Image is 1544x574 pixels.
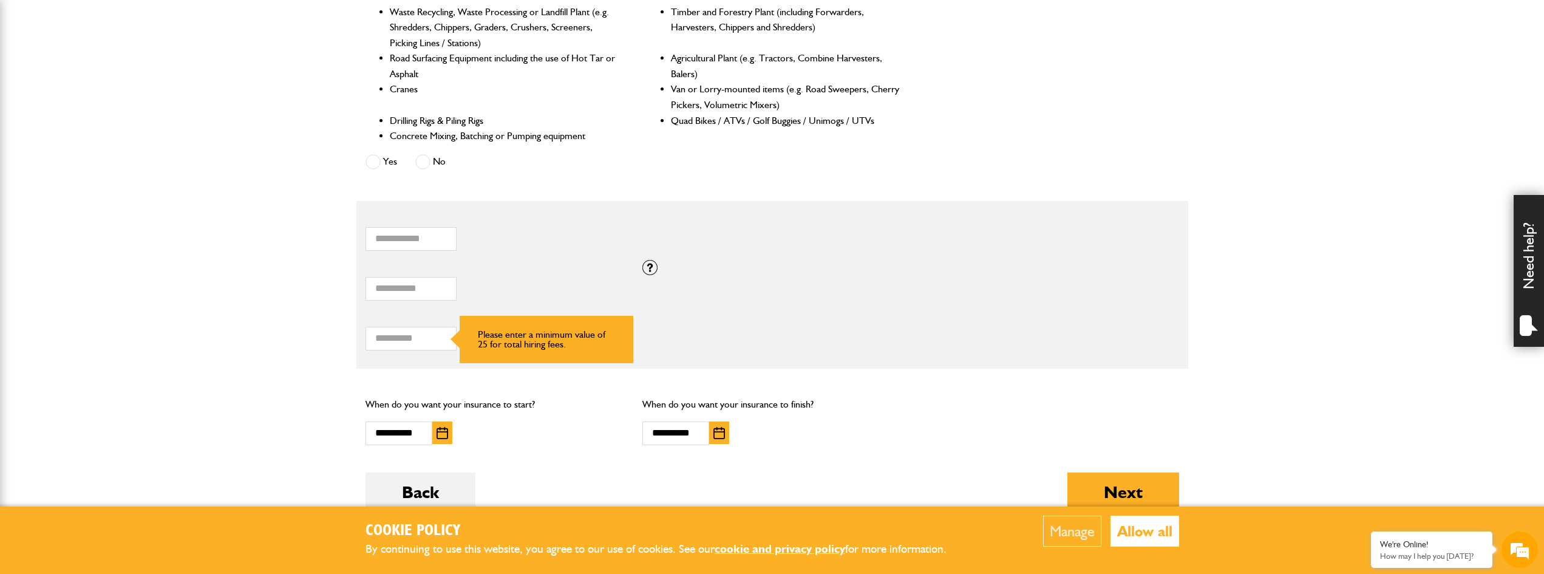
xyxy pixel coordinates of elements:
li: Quad Bikes / ATVs / Golf Buggies / Unimogs / UTVs [671,113,901,129]
p: When do you want your insurance to finish? [642,397,902,412]
textarea: Type your message and hit 'Enter' [16,220,222,364]
li: Cranes [390,81,620,112]
div: Minimize live chat window [199,6,228,35]
li: Road Surfacing Equipment including the use of Hot Tar or Asphalt [390,50,620,81]
p: How may I help you today? [1380,552,1483,561]
input: Enter your last name [16,112,222,139]
div: Chat with us now [63,68,204,84]
label: Yes [366,154,397,169]
div: We're Online! [1380,539,1483,550]
img: Choose date [437,427,448,439]
li: Waste Recycling, Waste Processing or Landfill Plant (e.g. Shredders, Chippers, Graders, Crushers,... [390,4,620,51]
li: Concrete Mixing, Batching or Pumping equipment [390,128,620,144]
p: When do you want your insurance to start? [366,397,625,412]
button: Back [366,473,475,511]
button: Manage [1043,516,1101,547]
input: Enter your phone number [16,184,222,211]
li: Van or Lorry-mounted items (e.g. Road Sweepers, Cherry Pickers, Volumetric Mixers) [671,81,901,112]
label: No [415,154,446,169]
img: Choose date [713,427,725,439]
h2: Cookie Policy [366,522,967,541]
em: Start Chat [165,374,220,391]
li: Drilling Rigs & Piling Rigs [390,113,620,129]
p: By continuing to use this website, you agree to our use of cookies. See our for more information. [366,540,967,559]
li: Timber and Forestry Plant (including Forwarders, Harvesters, Chippers and Shredders) [671,4,901,51]
a: cookie and privacy policy [715,542,845,556]
li: Agricultural Plant (e.g. Tractors, Combine Harvesters, Balers) [671,50,901,81]
div: Need help? [1514,195,1544,347]
button: Allow all [1110,516,1179,547]
img: d_20077148190_company_1631870298795_20077148190 [21,67,51,84]
button: Next [1067,473,1179,511]
input: Enter your email address [16,148,222,175]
